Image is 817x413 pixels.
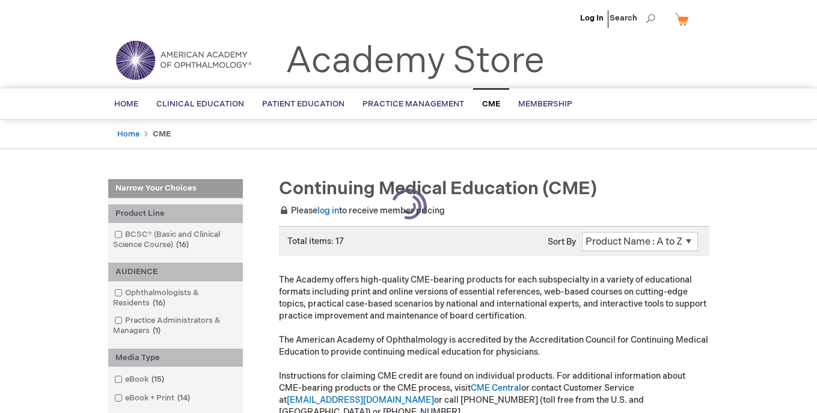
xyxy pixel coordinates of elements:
[150,298,168,308] span: 16
[174,393,193,403] span: 14
[111,315,240,337] a: Practice Administrators & Managers1
[148,375,167,384] span: 15
[482,99,500,109] span: CME
[108,179,243,198] strong: Narrow Your Choices
[150,326,164,335] span: 1
[471,383,521,393] a: CME Central
[153,129,171,139] strong: CME
[580,13,604,23] a: Log In
[262,99,344,109] span: Patient Education
[111,374,169,385] a: eBook15
[111,229,240,251] a: BCSC® (Basic and Clinical Science Course)16
[108,349,243,367] div: Media Type
[108,204,243,223] div: Product Line
[173,240,192,249] span: 16
[108,263,243,281] div: AUDIENCE
[287,236,344,246] span: Total items: 17
[114,99,138,109] span: Home
[156,99,244,109] span: Clinical Education
[287,395,434,405] a: [EMAIL_ADDRESS][DOMAIN_NAME]
[279,178,597,200] span: Continuing Medical Education (CME)
[279,206,445,216] span: Please to receive member pricing
[111,393,195,404] a: eBook + Print14
[286,40,545,83] a: Academy Store
[548,237,576,247] label: Sort By
[610,6,655,30] span: Search
[111,287,240,309] a: Ophthalmologists & Residents16
[363,99,464,109] span: Practice Management
[518,99,572,109] span: Membership
[317,206,339,216] a: log in
[117,129,139,139] a: Home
